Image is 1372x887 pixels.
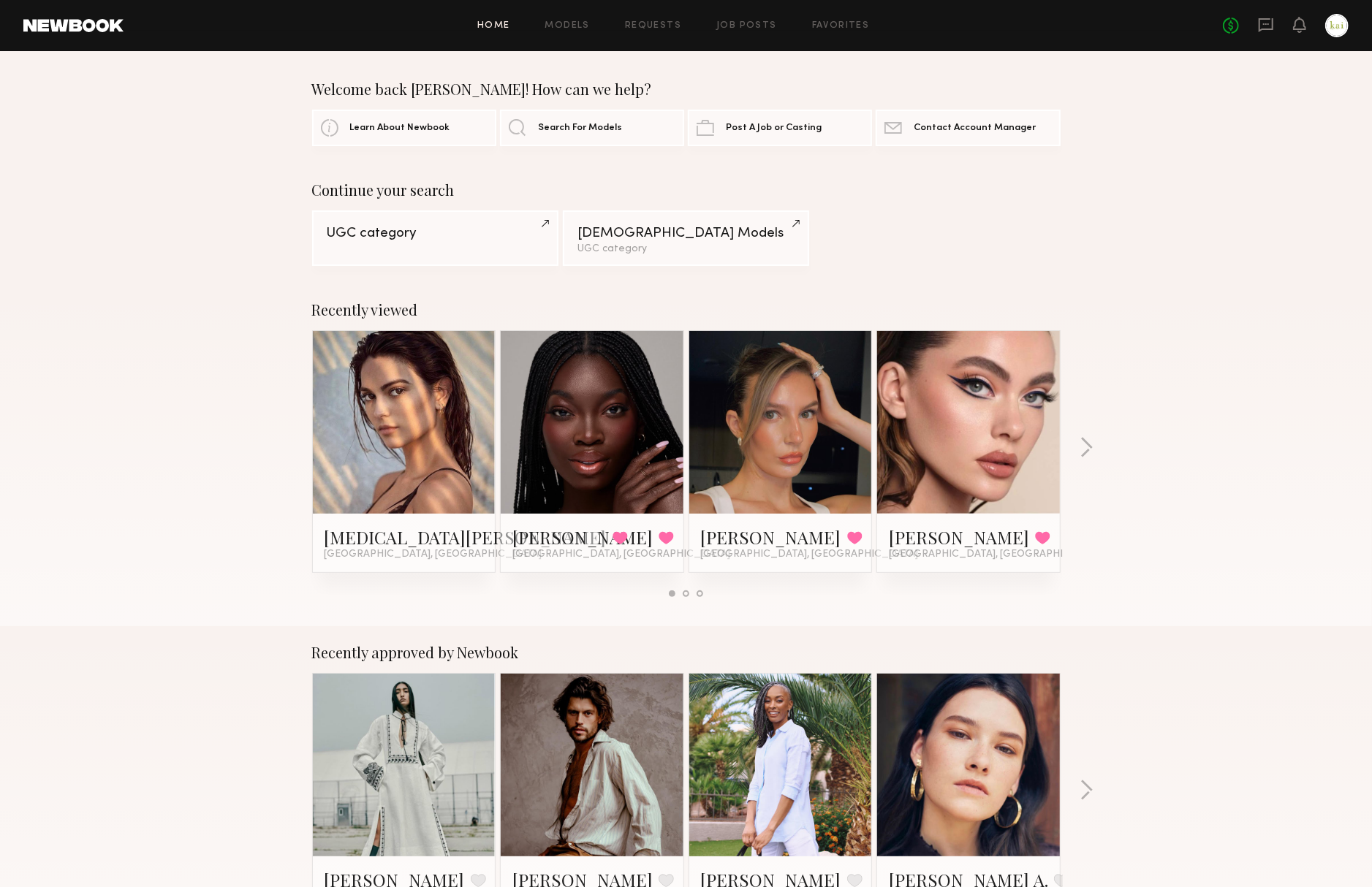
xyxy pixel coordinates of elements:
[688,110,872,146] a: Post A Job or Casting
[812,21,870,31] a: Favorites
[716,21,777,31] a: Job Posts
[701,525,841,549] a: [PERSON_NAME]
[577,226,795,240] div: [DEMOGRAPHIC_DATA] Models
[477,21,510,31] a: Home
[500,110,684,146] a: Search For Models
[327,226,544,240] div: UGC category
[889,525,1029,549] a: [PERSON_NAME]
[625,21,681,31] a: Requests
[512,525,653,549] a: [PERSON_NAME]
[701,549,919,560] span: [GEOGRAPHIC_DATA], [GEOGRAPHIC_DATA]
[312,301,1061,319] div: Recently viewed
[312,210,558,266] a: UGC category
[914,123,1036,133] span: Contact Account Manager
[577,244,795,254] div: UGC category
[312,644,1061,661] div: Recently approved by Newbook
[325,549,542,560] span: [GEOGRAPHIC_DATA], [GEOGRAPHIC_DATA]
[876,110,1060,146] a: Contact Account Manager
[889,549,1107,560] span: [GEOGRAPHIC_DATA], [GEOGRAPHIC_DATA]
[726,123,822,133] span: Post A Job or Casting
[312,181,1061,199] div: Continue your search
[350,123,450,133] span: Learn About Newbook
[325,525,607,549] a: [MEDICAL_DATA][PERSON_NAME]
[512,549,730,560] span: [GEOGRAPHIC_DATA], [GEOGRAPHIC_DATA]
[312,110,496,146] a: Learn About Newbook
[312,80,1061,98] div: Welcome back [PERSON_NAME]! How can we help?
[563,210,809,266] a: [DEMOGRAPHIC_DATA] ModelsUGC category
[545,21,590,31] a: Models
[538,123,622,133] span: Search For Models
